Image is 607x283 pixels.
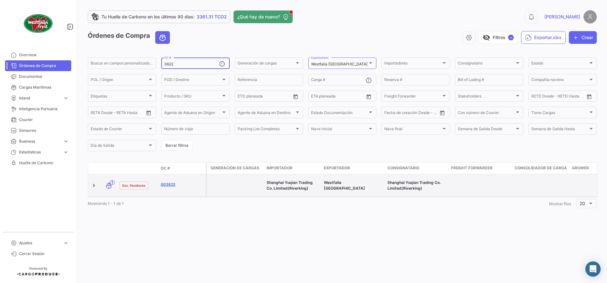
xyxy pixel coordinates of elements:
[451,165,492,171] span: Freight Forwarder
[19,84,69,90] span: Cargas Marítimas
[19,138,60,144] span: Business
[458,95,515,99] span: Stakeholders
[547,95,572,99] input: Hasta
[585,261,601,277] div: Abrir Intercom Messenger
[580,201,585,206] span: 20
[549,201,571,206] span: Mostrar filas
[254,95,279,99] input: Hasta
[63,149,69,155] span: expand_more
[91,144,148,149] span: Día de Salida
[101,14,195,20] span: Tu Huella de Carbono en los últimos 90 días:
[88,31,172,44] h3: Órdenes de Compra
[327,95,352,99] input: Hasta
[311,128,368,132] span: Nave inicial
[19,63,69,69] span: Órdenes de Compra
[458,111,515,116] span: Con número de Courier
[19,240,60,246] span: Ajustes
[572,165,589,171] span: Grower
[19,117,69,123] span: Courier
[5,71,71,82] a: Documentos
[91,95,148,99] span: Etiquetas
[164,78,221,83] span: POD / Destino
[437,108,447,118] button: Open calendar
[384,62,441,66] span: Importadores
[569,31,597,44] button: Crear
[5,104,71,114] a: Inteligencia Portuaria
[238,128,295,132] span: Packing List Completas
[324,165,350,171] span: Exportador
[512,163,569,174] datatable-header-cell: Consolidador de Carga
[5,158,71,168] a: Huella de Carbono
[22,8,54,39] img: client-50.png
[63,240,69,246] span: expand_more
[19,160,69,166] span: Huella de Carbono
[158,163,206,174] datatable-header-cell: OC #
[311,95,323,99] input: Desde
[387,165,419,171] span: Consignatario
[91,182,97,189] a: Expand/Collapse Row
[321,163,385,174] datatable-header-cell: Exportador
[458,128,515,132] span: Semana de Salida Desde
[211,165,259,171] span: Generación de cargas
[19,95,60,101] span: Inland
[238,62,295,66] span: Generación de cargas
[110,180,115,185] span: 1
[267,180,313,191] span: Shanghai Yuqian Trading Co. Limited(Riverking)
[19,106,69,112] span: Inteligencia Portuaria
[19,128,69,133] span: Sensores
[88,10,230,23] a: Tu Huella de Carbono en los últimos 90 días:3361.31 TCO2
[531,78,588,83] span: Compañía naviera
[161,182,203,187] a: 003622
[164,95,221,99] span: Producto / SKU
[19,52,69,58] span: Overview
[164,111,221,116] span: Agente de Aduana en Origen
[449,163,512,174] datatable-header-cell: Freight Forwarder
[458,62,515,66] span: Consignatario
[384,128,441,132] span: Nave final
[19,74,69,79] span: Documentos
[117,166,158,171] datatable-header-cell: Estado Doc.
[63,138,69,144] span: expand_more
[400,111,425,116] input: Hasta
[91,78,148,83] span: POL / Origen
[267,165,292,171] span: Importador
[531,95,543,99] input: Desde
[521,31,566,44] button: Exportar.xlsx
[238,111,295,116] span: Agente de Aduana en Destino
[384,111,396,116] input: Desde
[161,165,170,171] span: OC #
[584,92,594,101] button: Open calendar
[583,10,597,24] img: placeholder-user.png
[478,31,518,44] button: visibility_offFiltros✓
[161,140,192,151] button: Borrar filtros
[384,95,441,99] span: Freight Forwarder
[197,14,227,20] span: 3361.31 TCO2
[311,62,367,66] mat-select-trigger: Westfalia [GEOGRAPHIC_DATA]
[88,201,124,206] span: Mostrando 1 - 1 de 1
[291,92,300,101] button: Open calendar
[19,251,69,257] span: Cerrar Sesión
[544,14,580,20] span: [PERSON_NAME]
[483,34,490,41] span: visibility_off
[156,31,170,44] button: Ocean
[531,62,588,66] span: Estado
[5,125,71,136] a: Sensores
[122,183,145,188] span: Doc. Pendiente
[531,111,588,116] span: Tiene Cargas
[5,114,71,125] a: Courier
[91,111,102,116] input: Desde
[144,108,153,118] button: Open calendar
[19,149,60,155] span: Estadísticas
[63,95,69,101] span: expand_more
[5,50,71,60] a: Overview
[237,14,280,20] span: ¿Qué hay de nuevo?
[91,128,148,132] span: Estado de Courier
[324,180,365,191] span: Westfalia Chile
[264,163,321,174] datatable-header-cell: Importador
[508,35,514,40] span: ✓
[364,92,373,101] button: Open calendar
[107,111,132,116] input: Hasta
[238,95,249,99] input: Desde
[387,180,441,191] span: Shanghai Yuqian Trading Co. Limited(Riverking)
[234,10,293,23] button: ¿Qué hay de nuevo?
